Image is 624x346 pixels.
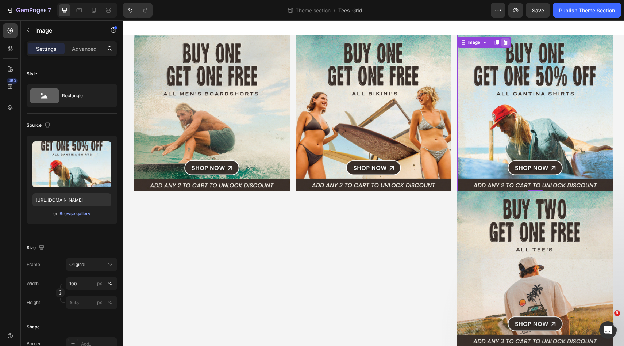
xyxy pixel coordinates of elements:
div: % [108,280,112,287]
span: Tees-Grid [338,7,362,14]
div: Size [27,243,46,253]
div: Shape [27,324,40,330]
span: Save [532,7,544,14]
span: or [53,209,58,218]
iframe: Intercom live chat [599,321,617,339]
button: 7 [3,3,54,18]
input: px% [66,277,117,290]
input: px% [66,296,117,309]
span: / [334,7,335,14]
div: Source [27,121,52,130]
button: Original [66,258,117,271]
button: Publish Theme Section [553,3,621,18]
div: Undo/Redo [123,3,153,18]
p: 7 [48,6,51,15]
button: % [95,279,104,288]
button: % [95,298,104,307]
div: Rectangle [62,87,107,104]
div: Style [27,71,37,77]
button: px [105,279,114,288]
input: https://example.com/image.jpg [32,193,111,206]
div: Publish Theme Section [559,7,615,14]
p: Settings [36,45,57,53]
span: Original [69,261,85,268]
label: Width [27,280,39,287]
label: Height [27,299,40,306]
div: 450 [7,78,18,84]
div: px [97,299,102,306]
label: Frame [27,261,40,268]
img: preview-image [32,141,111,187]
iframe: Design area [123,20,624,346]
span: 3 [614,310,620,316]
img: gempages_566574075212727377-c2c9bb6d-c80d-49e5-9f0f-797b50bcb039.jpg [334,171,490,327]
p: Advanced [72,45,97,53]
button: Save [526,3,550,18]
button: px [105,298,114,307]
div: px [97,280,102,287]
span: Theme section [294,7,332,14]
button: Browse gallery [59,210,91,217]
p: Image [35,26,97,35]
div: % [108,299,112,306]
